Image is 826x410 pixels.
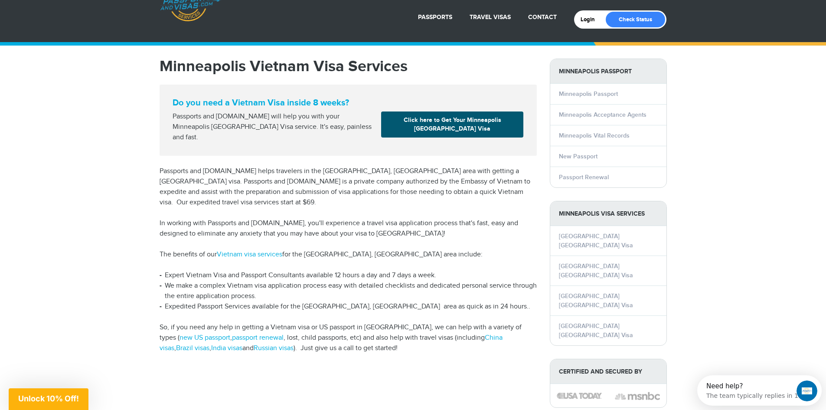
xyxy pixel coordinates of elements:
[470,13,511,21] a: Travel Visas
[160,166,537,208] p: Passports and [DOMAIN_NAME] helps travelers in the [GEOGRAPHIC_DATA], [GEOGRAPHIC_DATA] area with...
[180,334,230,342] a: new US passport
[254,344,294,352] a: Russian visas
[232,334,284,342] a: passport renewal
[160,281,537,302] li: We make a complex Vietnam visa application process easy with detailed checklists and dedicated pe...
[559,322,633,339] a: [GEOGRAPHIC_DATA] [GEOGRAPHIC_DATA] Visa
[9,14,105,23] div: The team typically replies in 1d
[550,59,666,84] strong: Minneapolis Passport
[160,322,537,354] p: So, if you need any help in getting a Vietnam visa or US passport in [GEOGRAPHIC_DATA], we can he...
[160,302,537,312] li: Expedited Passport Services available for the [GEOGRAPHIC_DATA], [GEOGRAPHIC_DATA] area as quick ...
[559,90,618,98] a: Minneapolis Passport
[169,112,378,143] div: Passports and [DOMAIN_NAME] will help you with your Minneapolis [GEOGRAPHIC_DATA] Visa service. I...
[797,380,817,401] iframe: Intercom live chat
[418,13,452,21] a: Passports
[697,375,822,406] iframe: Intercom live chat discovery launcher
[173,98,524,108] strong: Do you need a Vietnam Visa inside 8 weeks?
[160,334,503,352] a: China visas
[557,393,602,399] img: image description
[217,250,282,259] a: Vietnam visa services
[9,7,105,14] div: Need help?
[559,174,609,181] a: Passport Renewal
[559,111,646,118] a: Minneapolis Acceptance Agents
[559,233,633,249] a: [GEOGRAPHIC_DATA] [GEOGRAPHIC_DATA] Visa
[550,359,666,384] strong: Certified and Secured by
[3,3,131,27] div: Open Intercom Messenger
[211,344,242,352] a: India visas
[615,391,660,401] img: image description
[176,344,209,352] a: Brazil visas
[559,262,633,279] a: [GEOGRAPHIC_DATA] [GEOGRAPHIC_DATA] Visa
[381,112,523,138] a: Click here to Get Your Minneapolis [GEOGRAPHIC_DATA] Visa
[559,292,633,309] a: [GEOGRAPHIC_DATA] [GEOGRAPHIC_DATA] Visa
[160,270,537,281] li: Expert Vietnam Visa and Passport Consultants available 12 hours a day and 7 days a week.
[160,249,537,260] p: The benefits of our for the [GEOGRAPHIC_DATA], [GEOGRAPHIC_DATA] area include:
[559,132,630,139] a: Minneapolis Vital Records
[18,394,79,403] span: Unlock 10% Off!
[606,12,665,27] a: Check Status
[528,13,557,21] a: Contact
[9,388,88,410] div: Unlock 10% Off!
[160,59,537,74] h1: Minneapolis Vietnam Visa Services
[559,153,597,160] a: New Passport
[550,201,666,226] strong: Minneapolis Visa Services
[160,218,537,239] p: In working with Passports and [DOMAIN_NAME], you'll experience a travel visa application process ...
[581,16,601,23] a: Login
